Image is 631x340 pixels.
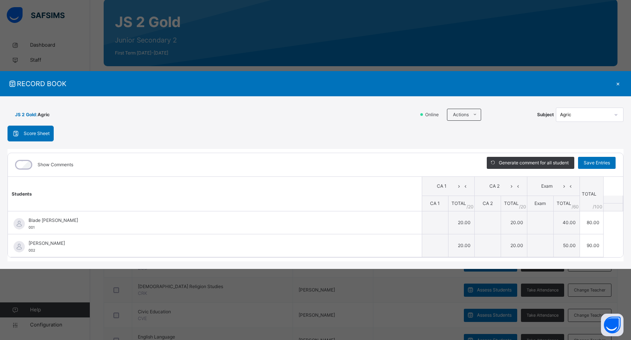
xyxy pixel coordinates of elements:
span: TOTAL [504,200,519,206]
td: 50.00 [553,234,580,257]
td: 20.00 [448,211,474,234]
span: [PERSON_NAME] [29,240,405,247]
img: default.svg [14,218,25,229]
div: × [612,79,623,89]
span: Save Entries [584,159,610,166]
span: / 20 [466,203,474,210]
span: Students [12,191,32,197]
span: / 60 [572,203,579,210]
span: Blade [PERSON_NAME] [29,217,405,224]
span: / 20 [519,203,526,210]
span: 001 [29,225,35,229]
span: CA 1 [430,200,440,206]
td: 20.00 [501,211,527,234]
span: /100 [593,203,602,210]
td: 40.00 [553,211,580,234]
span: Exam [533,183,561,190]
span: TOTAL [557,200,571,206]
span: Subject [537,111,554,118]
td: 80.00 [580,211,603,234]
span: Online [424,111,443,118]
span: Actions [453,111,469,118]
td: 20.00 [448,234,474,257]
span: Generate comment for all student [499,159,569,166]
span: CA 2 [480,183,509,190]
span: Score Sheet [24,130,50,137]
span: RECORD BOOK [8,79,612,89]
span: 002 [29,248,35,252]
span: Agric [38,111,50,118]
label: Show Comments [38,161,73,168]
span: Exam [534,200,546,206]
td: 90.00 [580,234,603,257]
span: JS 2 Gold : [15,111,38,118]
td: 20.00 [501,234,527,257]
span: TOTAL [451,200,466,206]
span: CA 2 [483,200,493,206]
div: Agric [560,111,610,118]
button: Open asap [601,314,623,336]
img: default.svg [14,241,25,252]
span: CA 1 [428,183,456,190]
th: TOTAL [580,176,603,211]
